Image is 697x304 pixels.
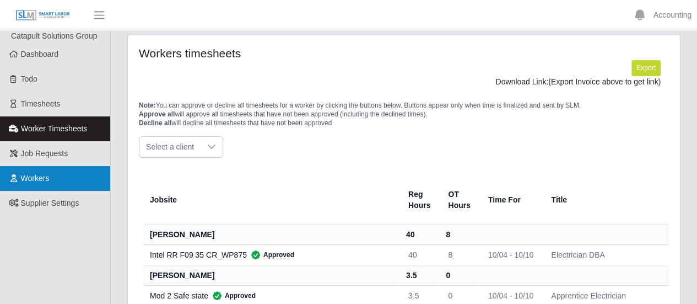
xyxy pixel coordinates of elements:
th: OT Hours [439,175,479,225]
th: Time For [479,175,543,225]
a: Accounting [653,9,691,21]
span: Workers [21,174,50,183]
td: 10/04 - 10/10 [479,244,543,265]
span: Approved [247,249,294,260]
button: Export [631,60,661,76]
span: Note: [139,102,156,109]
td: 40 [399,244,439,265]
span: (Export Invoice above to get link) [548,77,661,86]
span: Job Requests [21,149,68,158]
th: Jobsite [143,175,399,225]
span: Supplier Settings [21,199,79,207]
span: Catapult Solutions Group [11,31,97,40]
div: Download Link: [147,76,661,88]
th: 0 [439,265,479,285]
span: Approve all [139,110,175,118]
th: 3.5 [399,265,439,285]
img: SLM Logo [15,9,71,22]
span: Timesheets [21,99,61,108]
td: 8 [439,244,479,265]
th: 8 [439,224,479,244]
div: Intel RR F09 35 CR_WP875 [150,249,391,260]
span: Approved [208,290,256,301]
div: Mod 2 Safe state [150,290,391,301]
span: Dashboard [21,50,59,58]
span: Decline all [139,119,171,127]
span: Todo [21,74,37,83]
span: Worker Timesheets [21,124,87,133]
p: You can approve or decline all timesheets for a worker by clicking the buttons below. Buttons app... [139,101,669,127]
th: [PERSON_NAME] [143,265,399,285]
th: [PERSON_NAME] [143,224,399,244]
th: Reg Hours [399,175,439,225]
span: Select a client [139,137,201,157]
h4: Workers timesheets [139,46,350,60]
th: 40 [399,224,439,244]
